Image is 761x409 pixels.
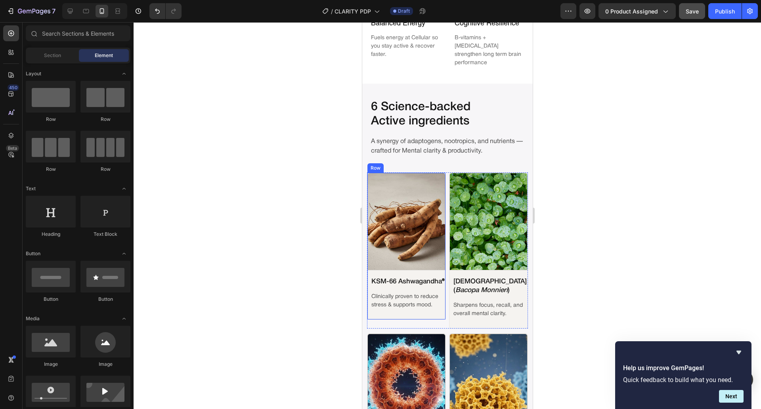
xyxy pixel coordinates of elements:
div: Help us improve GemPages! [623,348,744,403]
span: Text [26,185,36,192]
span: CLARITY PDP [335,7,371,15]
span: Toggle open [118,247,130,260]
img: image_demo.jpg [5,312,83,409]
div: Publish [715,7,735,15]
div: Row [26,116,76,123]
p: [DEMOGRAPHIC_DATA] [91,255,164,264]
span: Element [95,52,113,59]
img: image_demo.jpg [87,312,165,409]
button: 0 product assigned [598,3,676,19]
div: Button [80,296,130,303]
p: B-vitamins + [MEDICAL_DATA] strengthen long term brain performance [92,11,162,45]
button: Publish [708,3,742,19]
span: Toggle open [118,312,130,325]
input: Search Sections & Elements [26,25,130,41]
span: Toggle open [118,67,130,80]
button: 7 [3,3,59,19]
img: image_demo.jpg [5,151,83,248]
p: Sharpens focus, recall, and overall mental clarity. [91,279,161,296]
h2: Help us improve GemPages! [623,363,744,373]
button: Save [679,3,705,19]
p: Fuels energy at Cellular so you stay active & recover faster. [9,11,78,36]
span: / [331,7,333,15]
div: Row [26,166,76,173]
span: Draft [398,8,410,15]
div: Row [80,116,130,123]
div: Undo/Redo [149,3,182,19]
button: Next question [719,390,744,403]
p: KSM-66 Ashwagandha [9,255,82,264]
div: Heading [26,231,76,238]
p: Active ingredients [9,92,162,107]
i: Bacopa Monnieri [93,265,145,271]
div: Image [26,361,76,368]
p: 7 [52,6,55,16]
p: ( ) [91,264,164,273]
div: Row [80,166,130,173]
span: Media [26,315,40,322]
div: Row [7,142,20,149]
div: 450 [8,84,19,91]
div: Beta [6,145,19,151]
img: image_demo.jpg [87,151,165,248]
span: Button [26,250,40,257]
p: Quick feedback to build what you need. [623,376,744,384]
span: Layout [26,70,41,77]
span: Toggle open [118,182,130,195]
span: 0 product assigned [605,7,658,15]
strong: ® [80,256,82,262]
p: Clinically proven to reduce stress & supports mood. [9,270,79,287]
span: Section [44,52,61,59]
p: 6 Science-backed [9,78,162,92]
iframe: Design area [362,22,533,409]
div: Image [80,361,130,368]
p: A synergy of adaptogens, nootropics, and nutrients — crafted for Mental clarity & productivity. [9,115,162,134]
div: Button [26,296,76,303]
button: Hide survey [734,348,744,357]
div: Text Block [80,231,130,238]
span: Save [686,8,699,15]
